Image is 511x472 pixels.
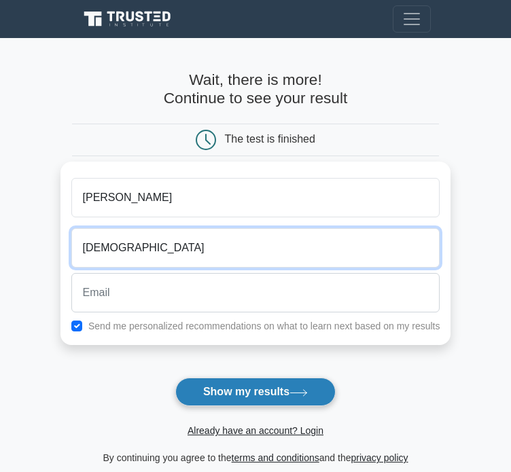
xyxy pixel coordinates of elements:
[52,450,459,466] div: By continuing you agree to the and the
[71,228,440,268] input: Last name
[60,71,451,107] h4: Wait, there is more! Continue to see your result
[88,321,440,331] label: Send me personalized recommendations on what to learn next based on my results
[71,273,440,312] input: Email
[175,378,336,406] button: Show my results
[225,134,315,145] div: The test is finished
[232,452,319,463] a: terms and conditions
[188,425,323,436] a: Already have an account? Login
[71,178,440,217] input: First name
[351,452,408,463] a: privacy policy
[393,5,431,33] button: Toggle navigation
